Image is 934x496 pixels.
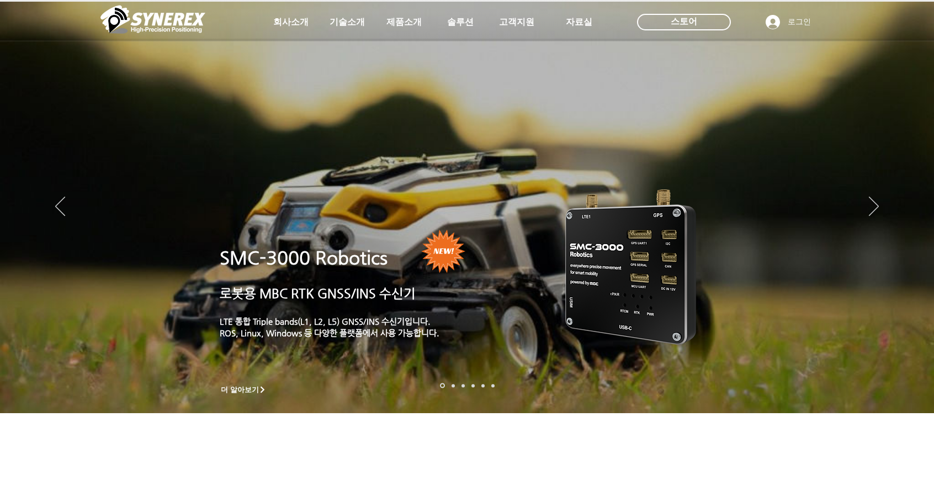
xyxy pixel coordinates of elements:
a: 로봇 [481,384,485,387]
a: 자율주행 [471,384,475,387]
a: 로봇용 MBC RTK GNSS/INS 수신기 [220,286,416,300]
a: 제품소개 [376,11,432,33]
a: ROS, Linux, Windows 등 다양한 플랫폼에서 사용 가능합니다. [220,328,439,337]
a: 드론 8 - SMC 2000 [452,384,455,387]
span: 자료실 [566,17,592,28]
a: 기술소개 [320,11,375,33]
div: 스토어 [637,14,731,30]
span: 로그인 [784,17,815,28]
button: 다음 [869,197,879,218]
a: 솔루션 [433,11,488,33]
a: SMC-3000 Robotics [220,247,388,268]
button: 로그인 [758,12,819,33]
a: 더 알아보기 [216,383,271,397]
a: 측량 IoT [461,384,465,387]
a: 회사소개 [263,11,319,33]
a: 고객지원 [489,11,544,33]
span: 고객지원 [499,17,534,28]
span: 제품소개 [386,17,422,28]
a: 로봇- SMC 2000 [440,383,445,388]
nav: 슬라이드 [437,383,498,388]
span: 솔루션 [447,17,474,28]
img: KakaoTalk_20241224_155801212.png [550,173,713,358]
span: 스토어 [671,15,697,28]
button: 이전 [55,197,65,218]
a: 정밀농업 [491,384,495,387]
span: 더 알아보기 [221,385,259,395]
span: 회사소개 [273,17,309,28]
img: 씨너렉스_White_simbol_대지 1.png [100,3,205,36]
span: 기술소개 [330,17,365,28]
a: LTE 통합 Triple bands(L1, L2, L5) GNSS/INS 수신기입니다. [220,316,431,326]
a: 자료실 [551,11,607,33]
